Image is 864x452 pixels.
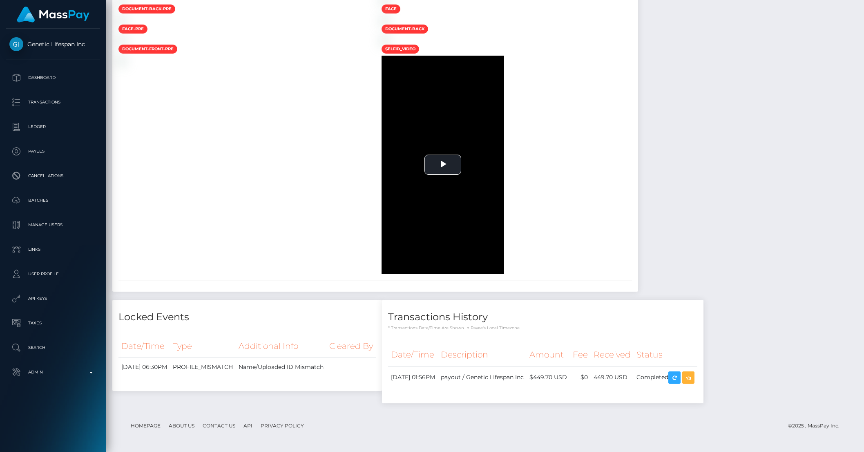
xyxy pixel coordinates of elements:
[9,342,97,354] p: Search
[118,17,125,24] img: 6c274e46-1857-4cd3-b27e-67bd44f1eff6
[9,268,97,280] p: User Profile
[118,45,177,54] span: document-front-pre
[127,419,164,432] a: Homepage
[236,358,326,376] td: Name/Uploaded ID Mismatch
[118,57,125,64] img: 1519aa95-344a-43ed-8d6f-bb2de8b4afb7
[9,317,97,329] p: Taxes
[6,313,100,333] a: Taxes
[118,335,170,358] th: Date/Time
[6,40,100,48] span: Genetic LIfespan Inc
[199,419,239,432] a: Contact Us
[118,4,175,13] span: document-back-pre
[9,72,97,84] p: Dashboard
[591,344,634,366] th: Received
[382,17,388,24] img: 73652dc4-9e05-4401-90de-f658d5565cf3
[6,362,100,382] a: Admin
[6,337,100,358] a: Search
[591,366,634,389] td: 449.70 USD
[382,56,504,274] div: Video Player
[9,145,97,157] p: Payees
[170,335,236,358] th: Type
[382,37,388,44] img: 1cd58037-db09-493e-9681-e0f215877f8e
[527,366,570,389] td: $449.70 USD
[6,190,100,211] a: Batches
[118,37,125,44] img: 60f5b83e-bb15-4bd1-9e6e-bbfe38898290
[382,4,400,13] span: face
[6,264,100,284] a: User Profile
[236,335,326,358] th: Additional Info
[388,310,697,324] h4: Transactions History
[527,344,570,366] th: Amount
[9,194,97,207] p: Batches
[9,219,97,231] p: Manage Users
[9,366,97,378] p: Admin
[9,243,97,256] p: Links
[9,292,97,305] p: API Keys
[382,45,419,54] span: selfid_video
[634,366,697,389] td: Completed
[118,310,376,324] h4: Locked Events
[17,7,89,22] img: MassPay Logo
[388,344,438,366] th: Date/Time
[240,419,256,432] a: API
[9,37,23,51] img: Genetic LIfespan Inc
[118,358,170,376] td: [DATE] 06:30PM
[6,141,100,162] a: Payees
[9,170,97,182] p: Cancellations
[6,239,100,260] a: Links
[257,419,307,432] a: Privacy Policy
[9,121,97,133] p: Ledger
[165,419,198,432] a: About Us
[326,335,376,358] th: Cleared By
[388,325,697,331] p: * Transactions date/time are shown in payee's local timezone
[438,344,527,366] th: Description
[788,421,846,430] div: © 2025 , MassPay Inc.
[6,67,100,88] a: Dashboard
[382,25,428,34] span: document-back
[9,96,97,108] p: Transactions
[570,344,591,366] th: Fee
[570,366,591,389] td: $0
[388,366,438,389] td: [DATE] 01:56PM
[6,166,100,186] a: Cancellations
[170,358,236,376] td: PROFILE_MISMATCH
[438,366,527,389] td: payout / Genetic LIfespan Inc
[6,288,100,309] a: API Keys
[6,92,100,112] a: Transactions
[6,215,100,235] a: Manage Users
[634,344,697,366] th: Status
[424,155,461,175] button: Play Video
[118,25,147,34] span: face-pre
[6,117,100,137] a: Ledger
